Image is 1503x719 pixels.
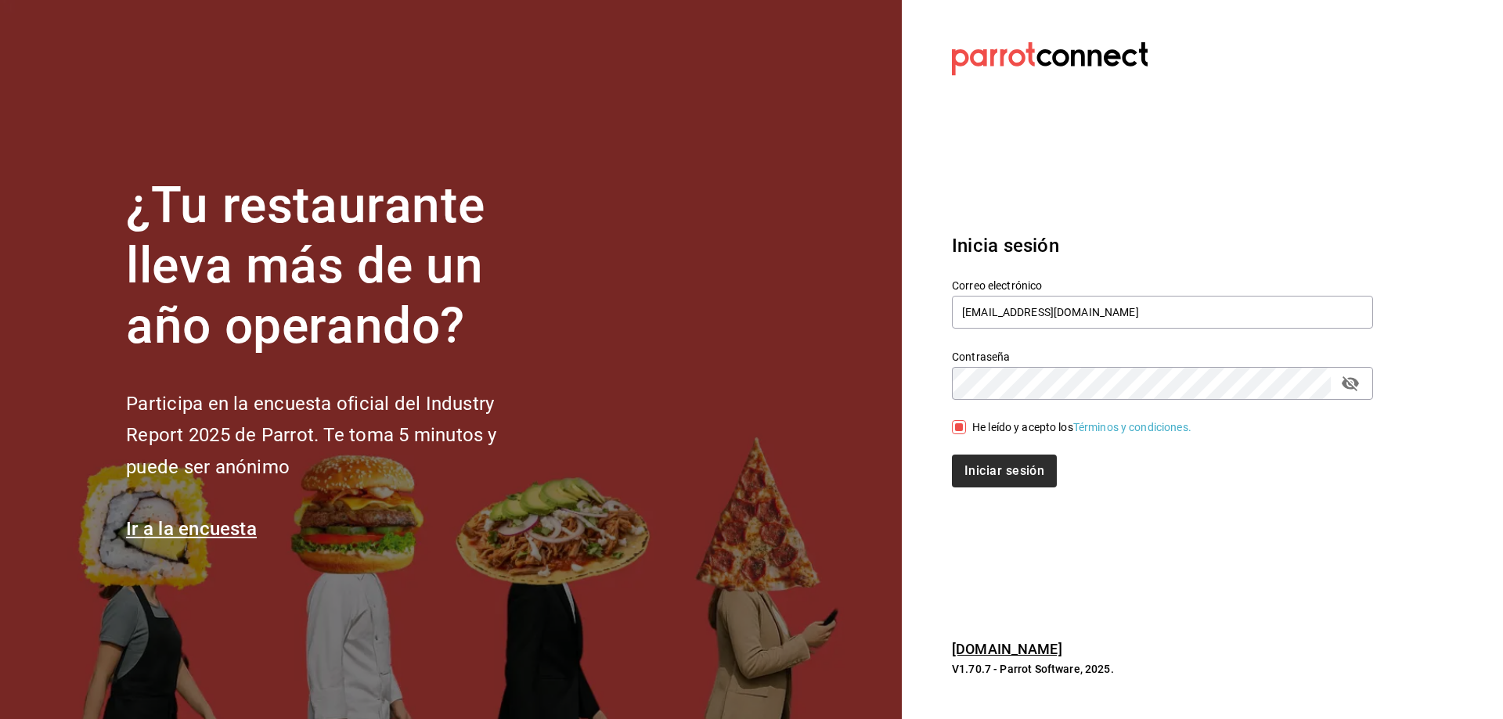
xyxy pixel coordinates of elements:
[972,419,1191,436] div: He leído y acepto los
[952,280,1373,291] label: Correo electrónico
[952,296,1373,329] input: Ingresa tu correo electrónico
[126,176,549,356] h1: ¿Tu restaurante lleva más de un año operando?
[1337,370,1364,397] button: passwordField
[952,661,1373,677] p: V1.70.7 - Parrot Software, 2025.
[952,455,1057,487] button: Iniciar sesión
[126,518,257,540] a: Ir a la encuesta
[952,232,1373,260] h3: Inicia sesión
[952,351,1373,362] label: Contraseña
[126,388,549,484] h2: Participa en la encuesta oficial del Industry Report 2025 de Parrot. Te toma 5 minutos y puede se...
[952,641,1062,657] a: [DOMAIN_NAME]
[1073,421,1191,433] a: Términos y condiciones.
